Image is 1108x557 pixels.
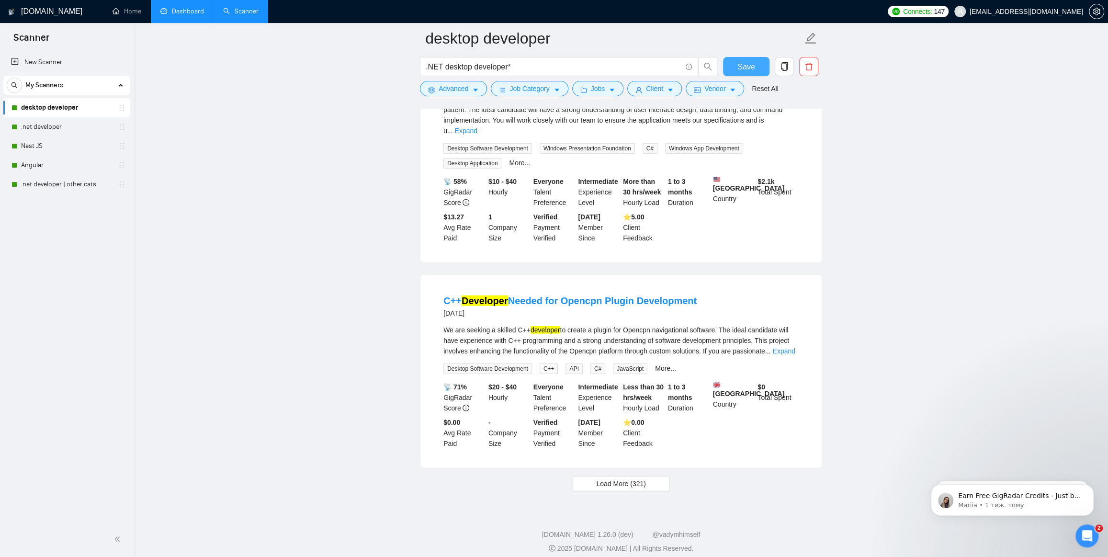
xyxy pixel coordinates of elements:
[554,86,560,93] span: caret-down
[428,86,435,93] span: setting
[578,419,600,426] b: [DATE]
[591,83,605,94] span: Jobs
[666,382,711,413] div: Duration
[540,143,635,154] span: Windows Presentation Foundation
[934,6,944,17] span: 147
[576,417,621,449] div: Member Since
[443,143,532,154] span: Desktop Software Development
[118,123,125,131] span: holder
[463,199,469,206] span: info-circle
[488,419,491,426] b: -
[8,4,15,20] img: logo
[486,212,531,243] div: Company Size
[621,176,666,208] div: Hourly Load
[118,104,125,112] span: holder
[531,176,577,208] div: Talent Preference
[443,325,799,356] div: We are seeking a skilled C++ to create a plugin for Opencpn navigational software. The ideal cand...
[580,86,587,93] span: folder
[623,213,644,221] b: ⭐️ 5.00
[114,534,124,544] span: double-left
[509,159,530,167] a: More...
[756,176,801,208] div: Total Spent
[499,86,506,93] span: bars
[775,57,794,76] button: copy
[799,57,818,76] button: delete
[118,142,125,150] span: holder
[623,383,664,401] b: Less than 30 hrs/week
[652,531,700,538] a: @vadymhimself
[462,296,508,306] mark: Developer
[531,326,560,334] mark: developer
[578,213,600,221] b: [DATE]
[21,117,112,136] a: .net developer
[655,364,676,372] a: More...
[576,176,621,208] div: Experience Level
[542,531,633,538] a: [DOMAIN_NAME] 1.26.0 (dev)
[635,86,642,93] span: user
[713,382,785,398] b: [GEOGRAPHIC_DATA]
[699,62,717,71] span: search
[540,364,558,374] span: C++
[1089,4,1104,19] button: setting
[704,83,725,94] span: Vendor
[723,57,769,76] button: Save
[533,419,558,426] b: Verified
[573,476,669,491] button: Load More (321)
[1089,8,1104,15] a: setting
[443,364,532,374] span: Desktop Software Development
[160,7,204,15] a: dashboardDashboard
[916,464,1108,531] iframe: Intercom notifications повідомлення
[21,136,112,156] a: Nest JS
[533,178,564,185] b: Everyone
[686,64,692,70] span: info-circle
[7,82,22,89] span: search
[454,127,477,135] a: Expand
[576,382,621,413] div: Experience Level
[668,383,692,401] b: 1 to 3 months
[25,76,63,95] span: My Scanners
[957,8,963,15] span: user
[443,178,467,185] b: 📡 58%
[426,61,681,73] input: Search Freelance Jobs...
[627,81,682,96] button: userClientcaret-down
[488,383,517,391] b: $20 - $40
[443,307,697,319] div: [DATE]
[447,127,453,135] span: ...
[572,81,624,96] button: folderJobscaret-down
[752,83,778,94] a: Reset All
[804,32,817,45] span: edit
[590,364,605,374] span: C#
[667,86,674,93] span: caret-down
[643,143,657,154] span: C#
[578,383,618,391] b: Intermediate
[491,81,568,96] button: barsJob Categorycaret-down
[713,176,720,183] img: 🇺🇸
[443,296,697,306] a: C++DeveloperNeeded for Opencpn Plugin Development
[420,81,487,96] button: settingAdvancedcaret-down
[698,57,717,76] button: search
[21,156,112,175] a: Angular
[533,213,558,221] b: Verified
[443,213,464,221] b: $13.27
[711,382,756,413] div: Country
[621,382,666,413] div: Hourly Load
[800,62,818,71] span: delete
[441,382,486,413] div: GigRadar Score
[549,545,555,552] span: copyright
[531,212,577,243] div: Payment Verified
[142,544,1100,554] div: 2025 [DOMAIN_NAME] | All Rights Reserved.
[441,176,486,208] div: GigRadar Score
[443,383,467,391] b: 📡 71%
[441,212,486,243] div: Avg Rate Paid
[533,383,564,391] b: Everyone
[118,181,125,188] span: holder
[758,383,765,391] b: $ 0
[772,347,795,355] a: Expand
[729,86,736,93] span: caret-down
[488,178,517,185] b: $10 - $40
[1089,8,1104,15] span: setting
[486,382,531,413] div: Hourly
[903,6,932,17] span: Connects:
[665,143,743,154] span: Windows App Development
